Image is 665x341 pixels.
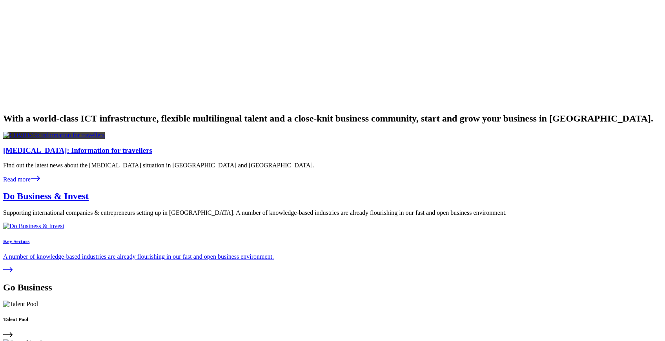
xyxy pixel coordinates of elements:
[3,238,662,245] h5: Key Sectors
[3,162,662,169] p: Find out the latest news about the [MEDICAL_DATA] situation in [GEOGRAPHIC_DATA] and [GEOGRAPHIC_...
[3,238,662,260] a: Key SectorsA number of knowledge-based industries are already flourishing in our fast and open bu...
[3,223,64,230] img: Do Business & Invest
[3,253,662,260] p: A number of knowledge-based industries are already flourishing in our fast and open business envi...
[3,191,662,201] a: Do Business & Invest
[3,113,662,124] h2: With a world-class ICT infrastructure, flexible multilingual talent and a close-knit business com...
[3,132,105,139] img: COVID-19: Information for travellers
[3,146,662,155] a: [MEDICAL_DATA]: Information for travellers
[3,282,662,293] h2: Go Business
[3,301,38,308] img: Talent Pool
[3,176,40,183] a: Read more
[3,316,662,323] h5: Talent Pool
[3,209,662,216] p: Supporting international companies & entrepreneurs setting up in [GEOGRAPHIC_DATA]. A number of k...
